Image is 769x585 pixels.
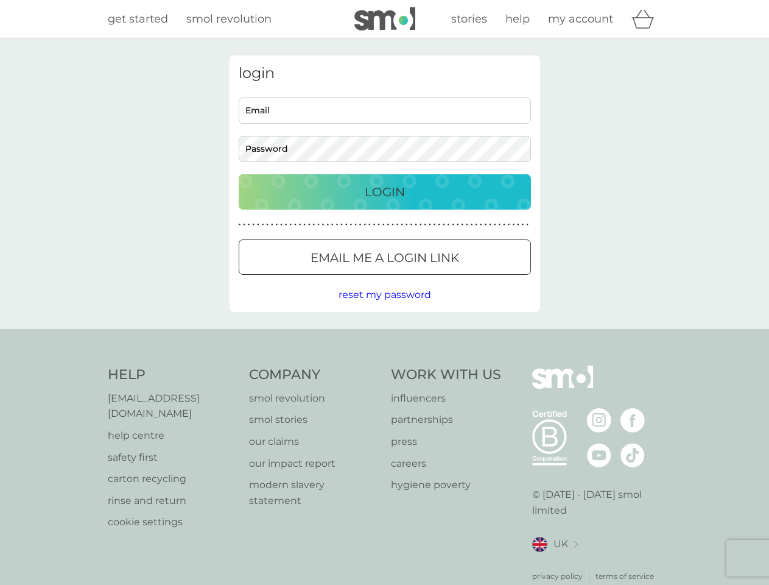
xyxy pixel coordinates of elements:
[108,10,168,28] a: get started
[239,65,531,82] h3: login
[350,222,353,228] p: ●
[108,366,237,385] h4: Help
[239,239,531,275] button: Email me a login link
[249,412,379,428] a: smol stories
[377,222,380,228] p: ●
[331,222,334,228] p: ●
[480,222,482,228] p: ●
[475,222,477,228] p: ●
[406,222,408,228] p: ●
[443,222,445,228] p: ●
[108,12,168,26] span: get started
[249,456,379,472] a: our impact report
[365,182,405,202] p: Login
[359,222,362,228] p: ●
[271,222,273,228] p: ●
[308,222,311,228] p: ●
[108,471,237,487] a: carton recycling
[339,289,431,300] span: reset my password
[368,222,371,228] p: ●
[239,222,241,228] p: ●
[108,493,237,509] p: rinse and return
[354,222,357,228] p: ●
[574,541,578,548] img: select a new location
[391,391,501,406] a: influencers
[339,287,431,303] button: reset my password
[471,222,473,228] p: ●
[392,222,394,228] p: ●
[382,222,385,228] p: ●
[345,222,348,228] p: ●
[391,434,501,450] a: press
[249,391,379,406] p: smol revolution
[239,174,531,210] button: Login
[108,428,237,444] a: help centre
[631,7,662,31] div: basket
[503,222,505,228] p: ●
[249,366,379,385] h4: Company
[587,408,611,433] img: visit the smol Instagram page
[322,222,325,228] p: ●
[517,222,519,228] p: ●
[451,10,487,28] a: stories
[108,450,237,466] a: safety first
[452,222,454,228] p: ●
[420,222,422,228] p: ●
[313,222,315,228] p: ●
[391,366,501,385] h4: Work With Us
[548,10,613,28] a: my account
[363,222,366,228] p: ●
[294,222,297,228] p: ●
[266,222,269,228] p: ●
[311,248,459,268] p: Email me a login link
[424,222,427,228] p: ●
[401,222,403,228] p: ●
[494,222,496,228] p: ●
[303,222,306,228] p: ●
[532,537,547,552] img: UK flag
[505,10,530,28] a: help
[289,222,292,228] p: ●
[595,570,654,582] p: terms of service
[243,222,245,228] p: ●
[457,222,459,228] p: ●
[505,12,530,26] span: help
[252,222,255,228] p: ●
[248,222,250,228] p: ●
[410,222,413,228] p: ●
[522,222,524,228] p: ●
[391,412,501,428] a: partnerships
[451,12,487,26] span: stories
[108,514,237,530] a: cookie settings
[429,222,431,228] p: ●
[532,487,662,518] p: © [DATE] - [DATE] smol limited
[387,222,390,228] p: ●
[257,222,259,228] p: ●
[317,222,320,228] p: ●
[262,222,264,228] p: ●
[499,222,501,228] p: ●
[396,222,399,228] p: ●
[391,456,501,472] a: careers
[532,570,583,582] a: privacy policy
[373,222,376,228] p: ●
[620,408,645,433] img: visit the smol Facebook page
[489,222,491,228] p: ●
[415,222,417,228] p: ●
[249,434,379,450] p: our claims
[299,222,301,228] p: ●
[280,222,283,228] p: ●
[249,477,379,508] a: modern slavery statement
